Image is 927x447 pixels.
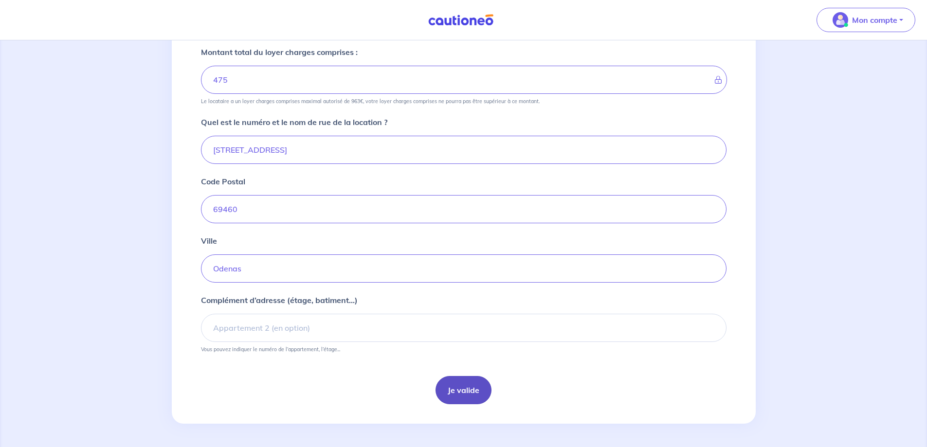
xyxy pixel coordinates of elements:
p: Montant total du loyer charges comprises : [201,46,358,58]
input: Appartement 2 (en option) [201,314,727,342]
p: Code Postal [201,176,245,187]
p: Vous pouvez indiquer le numéro de l’appartement, l’étage... [201,346,340,353]
p: Quel est le numéro et le nom de rue de la location ? [201,116,387,128]
button: Je valide [436,376,491,404]
button: illu_account_valid_menu.svgMon compte [817,8,915,32]
p: Ville [201,235,217,247]
input: Ex: 59000 [201,195,727,223]
p: Complément d’adresse (étage, batiment...) [201,294,358,306]
input: Ex: 165 avenue de Bretagne [201,136,727,164]
img: illu_account_valid_menu.svg [833,12,848,28]
input: Ex: Lille [201,254,727,283]
p: Mon compte [852,14,897,26]
p: Le locataire a un loyer charges comprises maximal autorisé de 963€, votre loyer charges comprises... [201,98,540,105]
img: Cautioneo [424,14,497,26]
